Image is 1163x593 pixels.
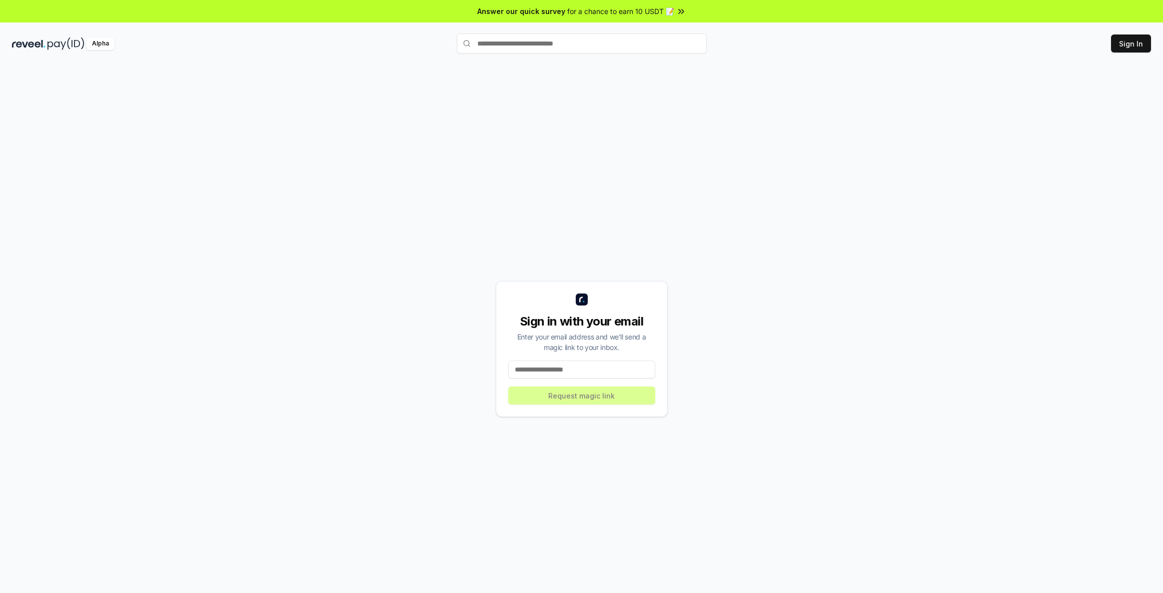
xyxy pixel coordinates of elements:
[1111,34,1151,52] button: Sign In
[576,293,588,305] img: logo_small
[86,37,114,50] div: Alpha
[508,331,655,352] div: Enter your email address and we’ll send a magic link to your inbox.
[477,6,565,16] span: Answer our quick survey
[12,37,45,50] img: reveel_dark
[508,313,655,329] div: Sign in with your email
[567,6,674,16] span: for a chance to earn 10 USDT 📝
[47,37,84,50] img: pay_id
